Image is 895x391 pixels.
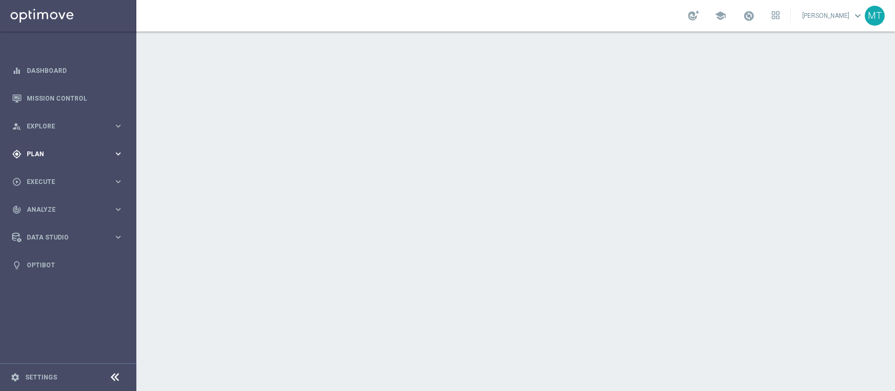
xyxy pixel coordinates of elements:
button: Mission Control [12,94,124,103]
div: Dashboard [12,57,123,84]
i: keyboard_arrow_right [113,177,123,187]
span: keyboard_arrow_down [852,10,864,21]
a: Dashboard [27,57,123,84]
i: keyboard_arrow_right [113,232,123,242]
a: [PERSON_NAME]keyboard_arrow_down [801,8,865,24]
i: track_changes [12,205,21,214]
i: lightbulb [12,260,21,270]
span: Explore [27,123,113,129]
i: person_search [12,122,21,131]
a: Mission Control [27,84,123,112]
a: Settings [25,374,57,381]
button: Data Studio keyboard_arrow_right [12,233,124,242]
button: lightbulb Optibot [12,261,124,269]
div: Analyze [12,205,113,214]
span: Execute [27,179,113,185]
button: track_changes Analyze keyboard_arrow_right [12,205,124,214]
i: keyboard_arrow_right [113,204,123,214]
button: equalizer Dashboard [12,67,124,75]
button: play_circle_outline Execute keyboard_arrow_right [12,178,124,186]
div: Plan [12,149,113,159]
div: Optibot [12,251,123,279]
button: gps_fixed Plan keyboard_arrow_right [12,150,124,158]
button: person_search Explore keyboard_arrow_right [12,122,124,131]
i: keyboard_arrow_right [113,149,123,159]
a: Optibot [27,251,123,279]
i: settings [10,373,20,382]
div: Mission Control [12,84,123,112]
span: Analyze [27,207,113,213]
i: gps_fixed [12,149,21,159]
div: Explore [12,122,113,131]
span: Data Studio [27,234,113,241]
i: keyboard_arrow_right [113,121,123,131]
i: equalizer [12,66,21,75]
div: Execute [12,177,113,187]
i: play_circle_outline [12,177,21,187]
span: Plan [27,151,113,157]
div: Data Studio [12,233,113,242]
div: MT [865,6,885,26]
span: school [715,10,726,21]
